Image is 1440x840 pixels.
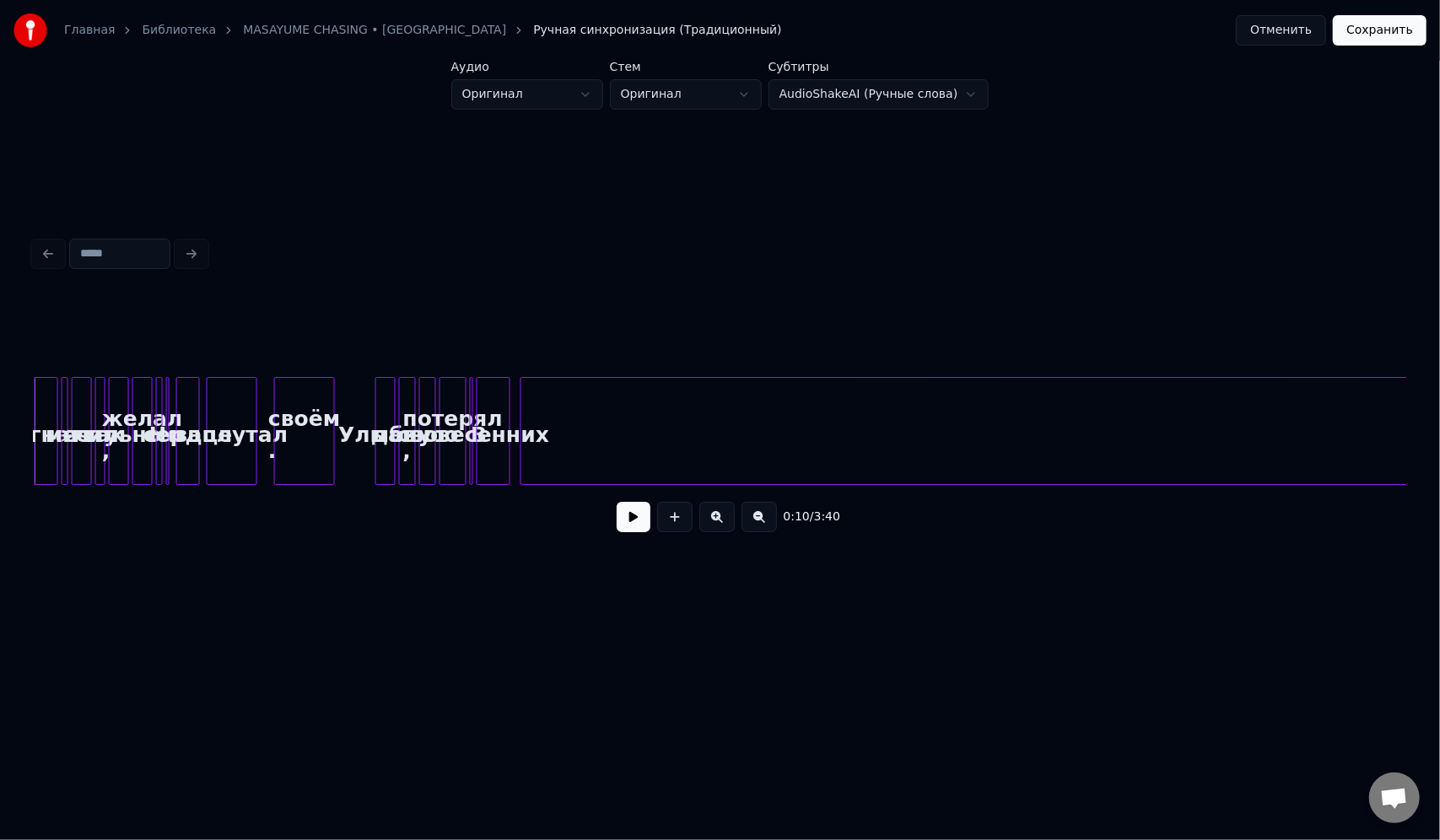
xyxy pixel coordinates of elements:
a: MASAYUME CHASING • [GEOGRAPHIC_DATA] [243,22,506,39]
label: Аудио [451,61,603,73]
span: 3:40 [814,509,840,525]
div: / [784,509,824,525]
div: Открытый чат [1369,773,1420,823]
a: Главная [64,22,115,39]
nav: breadcrumb [64,22,782,39]
img: youka [13,13,47,47]
a: Библиотека [142,22,216,39]
label: Стем [610,61,762,73]
span: Ручная синхронизация (Традиционный) [533,22,781,39]
label: Субтитры [769,61,990,73]
button: Сохранить [1333,15,1427,46]
button: Отменить [1236,15,1326,46]
span: 0:10 [784,509,810,525]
